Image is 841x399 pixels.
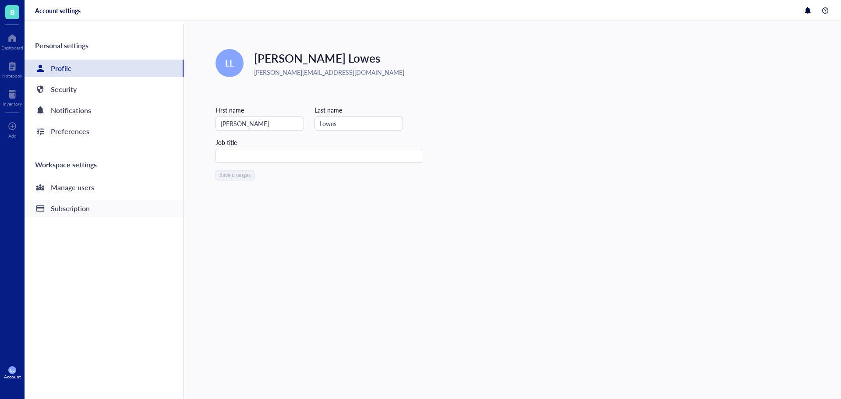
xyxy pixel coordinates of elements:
[25,123,184,140] a: Preferences
[1,45,23,50] div: Dashboard
[25,81,184,98] a: Security
[216,105,304,115] div: First name
[254,68,404,77] span: [PERSON_NAME][EMAIL_ADDRESS][DOMAIN_NAME]
[25,60,184,77] a: Profile
[10,367,14,373] span: LL
[254,50,380,66] span: [PERSON_NAME] Lowes
[10,7,15,18] span: B
[4,374,21,379] div: Account
[25,179,184,196] a: Manage users
[225,57,234,69] span: LL
[216,170,254,180] button: Save changes
[25,154,184,175] div: Workspace settings
[3,101,22,106] div: Inventory
[25,102,184,119] a: Notifications
[25,35,184,56] div: Personal settings
[2,73,22,78] div: Notebook
[51,202,90,215] div: Subscription
[35,7,81,14] div: Account settings
[51,83,77,95] div: Security
[51,125,89,138] div: Preferences
[8,133,17,138] div: Add
[51,62,72,74] div: Profile
[216,138,422,147] div: Job title
[3,87,22,106] a: Inventory
[314,105,403,115] div: Last name
[2,59,22,78] a: Notebook
[1,31,23,50] a: Dashboard
[51,104,91,117] div: Notifications
[51,181,94,194] div: Manage users
[25,200,184,217] a: Subscription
